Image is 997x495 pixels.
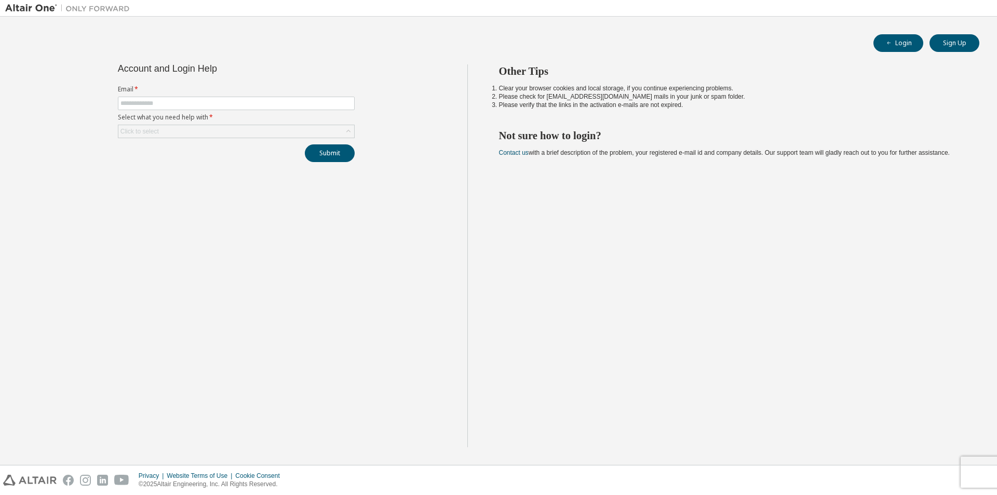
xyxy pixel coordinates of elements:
li: Please verify that the links in the activation e-mails are not expired. [499,101,961,109]
label: Select what you need help with [118,113,355,122]
li: Please check for [EMAIL_ADDRESS][DOMAIN_NAME] mails in your junk or spam folder. [499,92,961,101]
button: Sign Up [929,34,979,52]
img: youtube.svg [114,475,129,486]
button: Login [873,34,923,52]
button: Submit [305,144,355,162]
span: with a brief description of the problem, your registered e-mail id and company details. Our suppo... [499,149,950,156]
p: © 2025 Altair Engineering, Inc. All Rights Reserved. [139,480,286,489]
a: Contact us [499,149,529,156]
img: linkedin.svg [97,475,108,486]
div: Account and Login Help [118,64,307,73]
div: Privacy [139,472,167,480]
div: Cookie Consent [235,472,286,480]
img: Altair One [5,3,135,14]
li: Clear your browser cookies and local storage, if you continue experiencing problems. [499,84,961,92]
img: altair_logo.svg [3,475,57,486]
h2: Other Tips [499,64,961,78]
div: Click to select [118,125,354,138]
img: instagram.svg [80,475,91,486]
div: Click to select [120,127,159,136]
div: Website Terms of Use [167,472,235,480]
label: Email [118,85,355,93]
img: facebook.svg [63,475,74,486]
h2: Not sure how to login? [499,129,961,142]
